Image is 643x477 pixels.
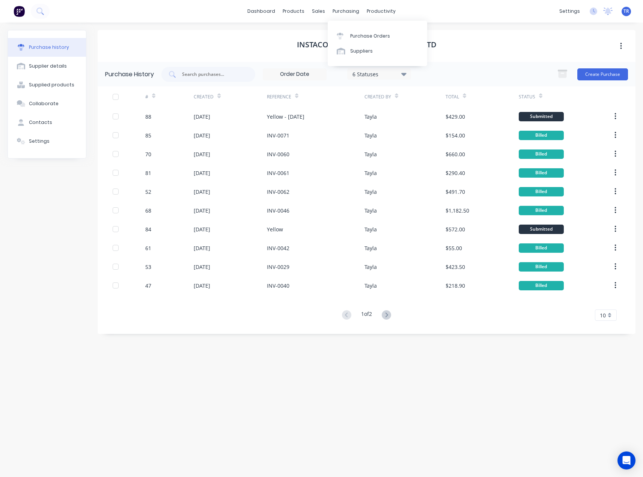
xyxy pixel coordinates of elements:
div: [DATE] [194,188,210,196]
div: Billed [519,243,564,253]
div: Yellow - [DATE] [267,113,304,121]
div: 81 [145,169,151,177]
div: INV-0071 [267,131,289,139]
button: Contacts [8,113,86,132]
div: Billed [519,149,564,159]
div: INV-0060 [267,150,289,158]
div: $218.90 [446,282,465,290]
div: 6 Statuses [352,70,406,78]
input: Order Date [263,69,326,80]
div: productivity [363,6,399,17]
div: Created By [364,94,391,100]
div: INV-0040 [267,282,289,290]
div: Purchase history [29,44,69,51]
div: Supplied products [29,82,74,88]
button: Supplier details [8,57,86,75]
div: $290.40 [446,169,465,177]
div: [DATE] [194,169,210,177]
div: Tayla [364,263,377,271]
div: Billed [519,206,564,215]
div: Created [194,94,214,100]
a: dashboard [244,6,279,17]
div: Tayla [364,169,377,177]
div: Tayla [364,282,377,290]
div: Open Intercom Messenger [617,451,635,469]
div: 52 [145,188,151,196]
div: 53 [145,263,151,271]
div: Submitted [519,225,564,234]
div: Tayla [364,244,377,252]
div: $1,182.50 [446,207,469,214]
div: [DATE] [194,207,210,214]
div: $55.00 [446,244,462,252]
div: INV-0061 [267,169,289,177]
div: sales [308,6,329,17]
div: Status [519,94,535,100]
div: 61 [145,244,151,252]
div: Billed [519,281,564,290]
div: 68 [145,207,151,214]
div: Purchase History [105,70,154,79]
div: $660.00 [446,150,465,158]
div: 47 [145,282,151,290]
div: Billed [519,187,564,196]
div: 1 of 2 [361,310,372,321]
button: Settings [8,132,86,151]
div: INV-0042 [267,244,289,252]
div: $491.70 [446,188,465,196]
div: Tayla [364,113,377,121]
div: [DATE] [194,282,210,290]
div: Billed [519,131,564,140]
div: $423.50 [446,263,465,271]
div: Billed [519,168,564,178]
div: Reference [267,94,291,100]
div: [DATE] [194,131,210,139]
div: # [145,94,148,100]
div: Contacts [29,119,52,126]
div: Tayla [364,225,377,233]
div: $154.00 [446,131,465,139]
div: INV-0062 [267,188,289,196]
div: 84 [145,225,151,233]
div: Tayla [364,207,377,214]
h1: InstaCoat Powder Coating Pty Ltd [297,40,437,49]
div: Billed [519,262,564,272]
div: Yellow [267,225,283,233]
div: Collaborate [29,100,59,107]
div: Supplier details [29,63,67,69]
div: Settings [29,138,50,145]
div: purchasing [329,6,363,17]
div: [DATE] [194,244,210,252]
div: [DATE] [194,113,210,121]
div: $429.00 [446,113,465,121]
div: Tayla [364,188,377,196]
div: products [279,6,308,17]
div: Total [446,94,459,100]
div: INV-0029 [267,263,289,271]
button: Collaborate [8,94,86,113]
div: [DATE] [194,263,210,271]
input: Search purchases... [181,71,244,78]
div: [DATE] [194,225,210,233]
div: Tayla [364,131,377,139]
div: 85 [145,131,151,139]
div: 70 [145,150,151,158]
div: 88 [145,113,151,121]
div: Submitted [519,112,564,121]
div: Tayla [364,150,377,158]
button: Create Purchase [577,68,628,80]
a: Suppliers [328,44,427,59]
div: $572.00 [446,225,465,233]
div: settings [556,6,584,17]
button: Supplied products [8,75,86,94]
img: Factory [14,6,25,17]
div: [DATE] [194,150,210,158]
a: Purchase Orders [328,28,427,43]
div: INV-0046 [267,207,289,214]
button: Purchase history [8,38,86,57]
div: Suppliers [350,48,373,54]
div: Purchase Orders [350,33,390,39]
span: 10 [600,311,606,319]
span: TR [623,8,629,15]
